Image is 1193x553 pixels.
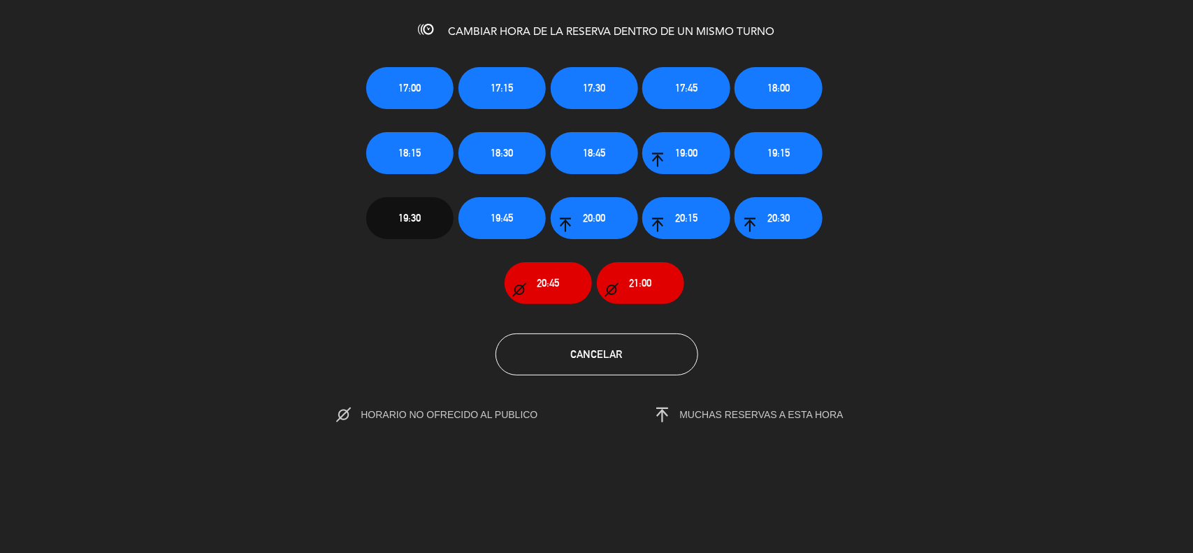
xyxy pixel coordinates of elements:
[398,80,421,96] span: 17:00
[767,80,790,96] span: 18:00
[361,409,567,420] span: HORARIO NO OFRECIDO AL PUBLICO
[583,145,605,161] span: 18:45
[767,145,790,161] span: 19:15
[675,80,697,96] span: 17:45
[537,275,559,291] span: 20:45
[735,67,822,109] button: 18:00
[675,210,697,226] span: 20:15
[597,262,684,304] button: 21:00
[583,80,605,96] span: 17:30
[491,80,513,96] span: 17:15
[642,67,730,109] button: 17:45
[491,145,513,161] span: 18:30
[551,197,638,239] button: 20:00
[680,409,844,420] span: MUCHAS RESERVAS A ESTA HORA
[491,210,513,226] span: 19:45
[551,67,638,109] button: 17:30
[642,132,730,174] button: 19:00
[583,210,605,226] span: 20:00
[496,333,698,375] button: Cancelar
[767,210,790,226] span: 20:30
[735,197,822,239] button: 20:30
[551,132,638,174] button: 18:45
[458,132,546,174] button: 18:30
[366,197,454,239] button: 19:30
[675,145,697,161] span: 19:00
[398,210,421,226] span: 19:30
[449,27,775,38] span: CAMBIAR HORA DE LA RESERVA DENTRO DE UN MISMO TURNO
[458,67,546,109] button: 17:15
[505,262,592,304] button: 20:45
[735,132,822,174] button: 19:15
[571,348,623,360] span: Cancelar
[629,275,651,291] span: 21:00
[366,67,454,109] button: 17:00
[642,197,730,239] button: 20:15
[366,132,454,174] button: 18:15
[398,145,421,161] span: 18:15
[458,197,546,239] button: 19:45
